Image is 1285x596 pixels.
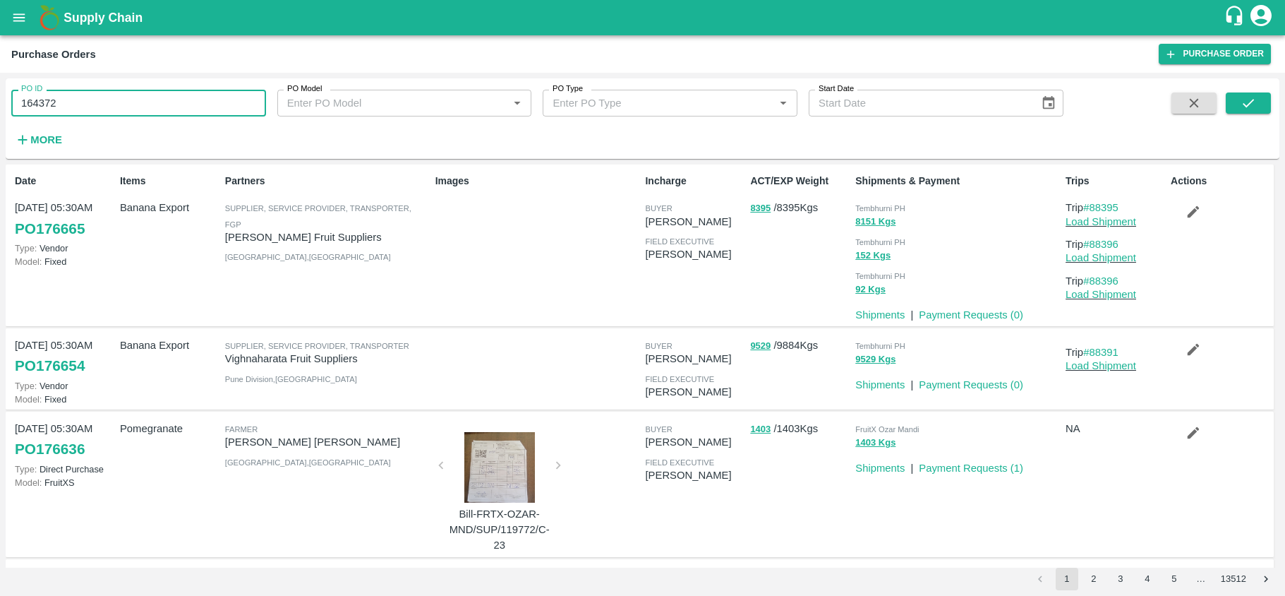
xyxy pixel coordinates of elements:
p: Images [435,174,640,189]
p: Items [120,174,219,189]
p: Trip [1066,200,1165,215]
button: More [11,128,66,152]
div: account of current user [1248,3,1274,32]
img: logo [35,4,64,32]
p: Trip [1066,273,1165,289]
span: buyer [645,425,672,434]
span: buyer [645,342,672,350]
input: Enter PO Model [282,94,505,112]
nav: pagination navigation [1027,568,1279,590]
label: PO Type [553,83,583,95]
a: Load Shipment [1066,289,1136,300]
p: / 9884 Kgs [750,338,850,354]
span: Supplier, Service Provider, Transporter [225,342,409,350]
span: Farmer [225,425,258,434]
p: [PERSON_NAME] [PERSON_NAME] [225,434,430,450]
span: FruitX Ozar Mandi [855,425,919,434]
button: Go to page 3 [1109,568,1132,590]
p: [PERSON_NAME] [645,434,744,450]
p: Vendor [15,379,114,393]
button: Go to page 13512 [1217,568,1250,590]
span: Supplier, Service Provider, Transporter, FGP [225,204,411,228]
p: [PERSON_NAME] [645,214,744,230]
a: #88395 [1083,202,1118,213]
a: PO176665 [15,216,85,242]
p: Fixed [15,393,114,406]
p: / 1403 Kgs [750,421,850,437]
input: Enter PO Type [547,94,770,112]
span: Model: [15,394,42,405]
a: Payment Requests (0) [919,309,1023,321]
div: customer-support [1224,5,1248,30]
button: Go to next page [1255,568,1277,590]
div: Purchase Orders [11,45,96,64]
p: [DATE] 05:30AM [15,338,114,353]
button: Open [774,94,792,112]
label: PO Model [287,83,322,95]
p: Direct Purchase [15,463,114,476]
p: Banana Export [120,200,219,215]
span: Type: [15,243,37,254]
a: Purchase Order [1159,44,1271,64]
p: Incharge [645,174,744,189]
button: 1403 [750,422,771,438]
button: Open [508,94,526,112]
p: FruitXS [15,476,114,489]
button: 152 Kgs [855,248,891,264]
div: | [905,455,913,476]
p: Trip [1066,345,1165,360]
span: Type: [15,381,37,391]
p: [PERSON_NAME] Fruit Suppliers [225,230,430,245]
p: Bill-FRTX-OZAR-MND/SUP/119772/C-23 [447,506,553,554]
span: [GEOGRAPHIC_DATA] , [GEOGRAPHIC_DATA] [225,458,391,467]
span: Tembhurni PH [855,204,905,213]
a: PO176654 [15,353,85,379]
p: NA [1066,421,1165,436]
a: Shipments [855,463,905,474]
span: [GEOGRAPHIC_DATA] , [GEOGRAPHIC_DATA] [225,253,391,261]
span: Tembhurni PH [855,342,905,350]
label: Start Date [819,83,854,95]
span: field executive [645,458,714,467]
label: PO ID [21,83,42,95]
div: | [905,371,913,393]
button: 8151 Kgs [855,214,895,230]
a: Payment Requests (1) [919,463,1023,474]
p: Trip [1066,237,1165,252]
p: Date [15,174,114,189]
p: Vighnaharata Fruit Suppliers [225,351,430,366]
span: Pune Division , [GEOGRAPHIC_DATA] [225,375,357,383]
span: field executive [645,375,714,383]
a: Supply Chain [64,8,1224,28]
strong: More [30,134,62,145]
button: 92 Kgs [855,282,886,298]
p: Pomegranate [120,421,219,436]
p: Trips [1066,174,1165,189]
p: Shipments & Payment [855,174,1060,189]
span: Tembhurni PH [855,238,905,246]
input: Start Date [809,90,1029,117]
p: [PERSON_NAME] [645,467,744,483]
p: Actions [1171,174,1270,189]
a: Load Shipment [1066,252,1136,263]
button: 1403 Kgs [855,435,895,451]
a: Shipments [855,379,905,391]
p: [PERSON_NAME] [645,384,744,400]
button: Go to page 2 [1082,568,1105,590]
input: Enter PO ID [11,90,266,117]
p: [PERSON_NAME] [645,351,744,366]
p: Partners [225,174,430,189]
a: #88391 [1083,347,1118,358]
div: … [1190,573,1212,586]
p: / 8395 Kgs [750,200,850,216]
span: buyer [645,204,672,213]
a: Shipments [855,309,905,321]
button: 8395 [750,201,771,217]
a: Load Shipment [1066,360,1136,371]
span: field executive [645,237,714,246]
a: #88396 [1083,275,1118,287]
button: 9529 Kgs [855,352,895,368]
div: | [905,302,913,323]
p: Vendor [15,242,114,255]
a: Load Shipment [1066,216,1136,227]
